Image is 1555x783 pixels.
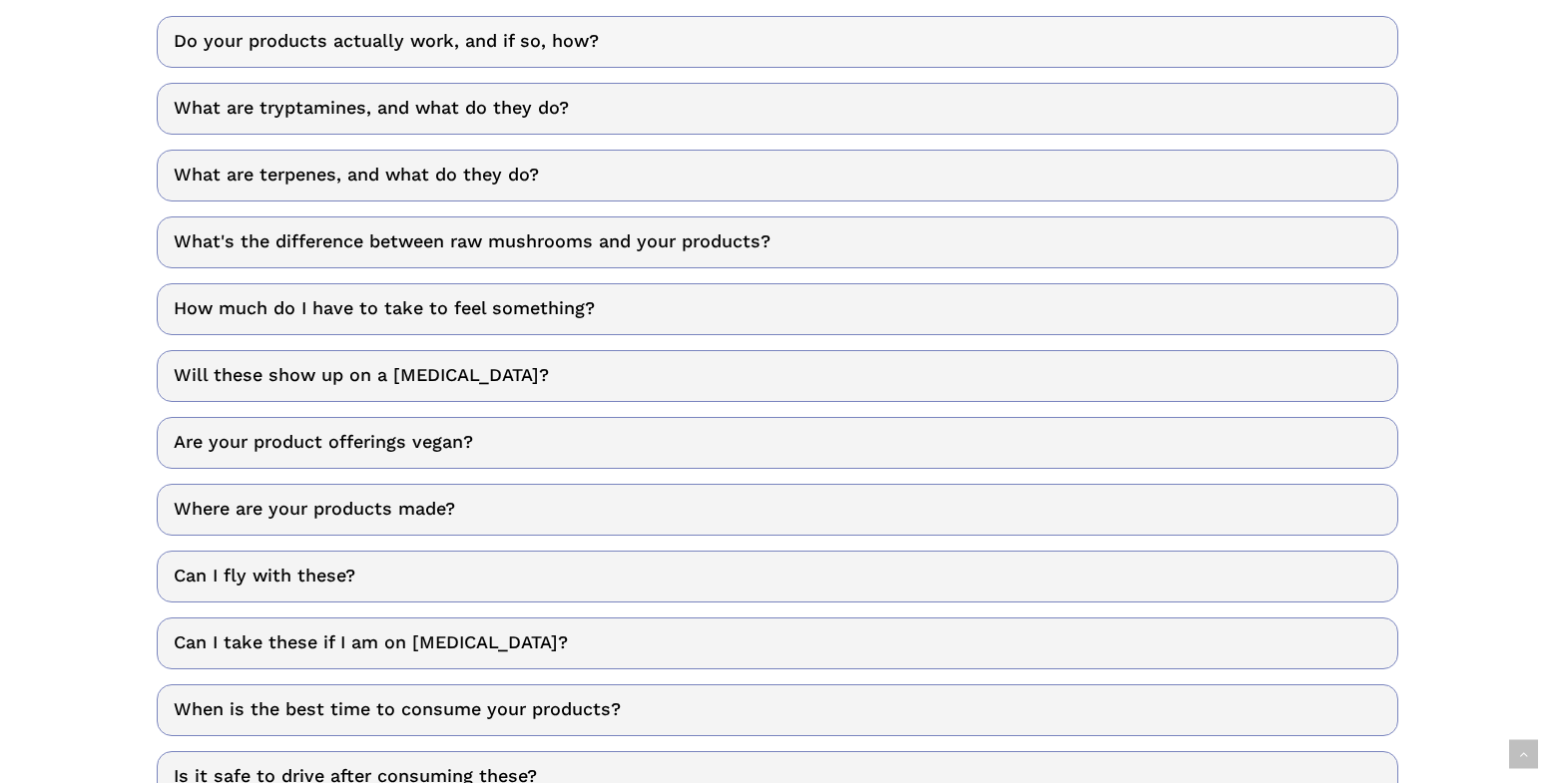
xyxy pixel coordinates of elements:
a: Where are your products made? [157,484,1399,536]
a: What are tryptamines, and what do they do? [157,83,1399,135]
a: Back to top [1509,740,1538,769]
a: What's the difference between raw mushrooms and your products? [157,216,1399,268]
a: Do your products actually work, and if so, how? [157,16,1399,68]
a: Can I take these if I am on [MEDICAL_DATA]? [157,617,1399,669]
a: When is the best time to consume your products? [157,684,1399,736]
a: Are your product offerings vegan? [157,417,1399,469]
a: How much do I have to take to feel something? [157,283,1399,335]
a: Can I fly with these? [157,551,1399,602]
a: Will these show up on a [MEDICAL_DATA]? [157,350,1399,402]
a: What are terpenes, and what do they do? [157,150,1399,201]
